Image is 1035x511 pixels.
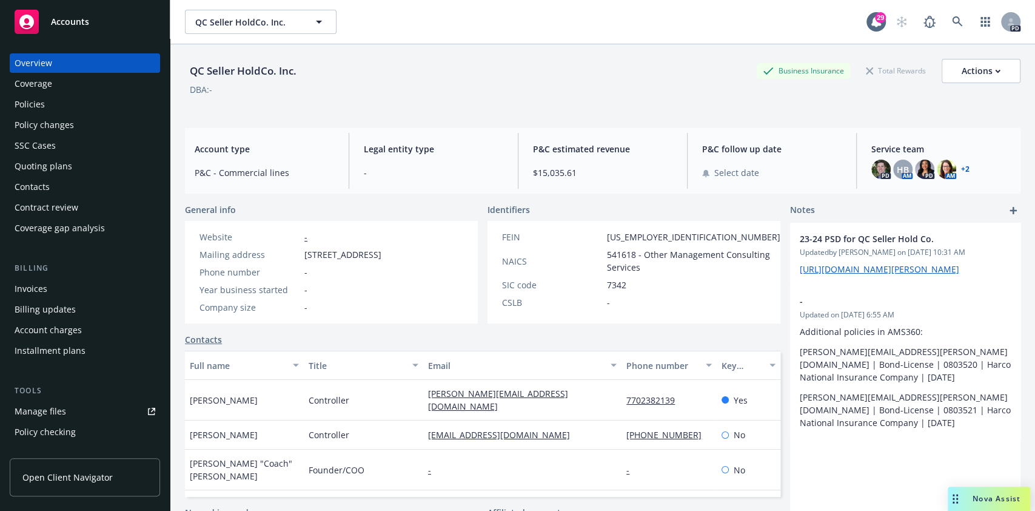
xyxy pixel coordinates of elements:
button: Actions [942,59,1020,83]
div: Actions [962,59,1000,83]
div: Key contact [722,359,762,372]
span: Legal entity type [364,143,503,155]
div: Installment plans [15,341,85,360]
div: Mailing address [199,248,300,261]
a: Overview [10,53,160,73]
a: Search [945,10,970,34]
div: Business Insurance [757,63,850,78]
span: Notes [790,203,815,218]
span: Select date [714,166,759,179]
a: 7702382139 [626,394,685,406]
span: [US_EMPLOYER_IDENTIFICATION_NUMBER] [607,231,780,243]
div: Billing [10,262,160,274]
div: Title [309,359,404,372]
img: photo [871,160,891,179]
div: Contract review [15,198,78,217]
span: 541618 - Other Management Consulting Services [607,248,780,274]
button: QC Seller HoldCo. Inc. [185,10,337,34]
div: QC Seller HoldCo. Inc. [185,63,301,79]
span: 23-24 PSD for QC Seller Hold Co. [800,232,979,245]
span: Identifiers [487,203,530,216]
span: Controller [309,394,349,407]
span: No [734,428,745,441]
a: Quoting plans [10,157,160,176]
div: Invoices [15,279,47,299]
span: Yes [734,394,748,407]
div: SIC code [502,279,602,291]
span: - [304,301,307,314]
span: [PERSON_NAME] [190,428,258,441]
a: Switch app [973,10,997,34]
div: Billing updates [15,300,76,319]
a: Contract review [10,198,160,217]
a: +2 [961,166,970,173]
span: [PERSON_NAME] "Coach" [PERSON_NAME] [190,457,299,482]
span: [STREET_ADDRESS] [304,248,381,261]
a: Manage exposures [10,443,160,462]
span: P&C estimated revenue [533,143,672,155]
span: Nova Assist [973,493,1020,504]
div: Policy changes [15,115,74,135]
div: Overview [15,53,52,73]
span: Service team [871,143,1011,155]
button: Title [304,351,423,380]
span: P&C - Commercial lines [195,166,334,179]
p: [PERSON_NAME][EMAIL_ADDRESS][PERSON_NAME][DOMAIN_NAME] | Bond-License | 0803521 | Harco National ... [800,391,1011,429]
span: - [304,283,307,296]
div: Email [428,359,603,372]
a: Contacts [10,177,160,197]
a: - [428,464,441,476]
span: $15,035.61 [533,166,672,179]
a: Start snowing [889,10,914,34]
div: Account charges [15,320,82,340]
div: Phone number [199,266,300,279]
span: QC Seller HoldCo. Inc. [195,16,300,29]
a: [EMAIL_ADDRESS][DOMAIN_NAME] [428,429,580,441]
div: Full name [190,359,286,372]
div: Coverage [15,74,52,93]
button: Nova Assist [948,487,1030,511]
button: Full name [185,351,304,380]
a: Installment plans [10,341,160,360]
div: SSC Cases [15,136,56,155]
div: 23-24 PSD for QC Seller Hold Co.Updatedby [PERSON_NAME] on [DATE] 10:31 AM[URL][DOMAIN_NAME][PERS... [790,223,1020,285]
span: - [364,166,503,179]
a: SSC Cases [10,136,160,155]
a: - [304,231,307,243]
a: Policy checking [10,422,160,442]
div: 29 [875,12,886,23]
div: Company size [199,301,300,314]
button: Key contact [717,351,780,380]
div: Phone number [626,359,698,372]
div: Website [199,231,300,243]
span: P&C follow up date [702,143,842,155]
a: Policy changes [10,115,160,135]
p: [PERSON_NAME][EMAIL_ADDRESS][PERSON_NAME][DOMAIN_NAME] | Bond-License | 0803520 | Harco National ... [800,345,1011,384]
a: Invoices [10,279,160,299]
a: - [626,464,639,476]
div: -Updated on [DATE] 6:55 AMAdditional policies in AMS360:[PERSON_NAME][EMAIL_ADDRESS][PERSON_NAME]... [790,285,1020,439]
a: [PERSON_NAME][EMAIL_ADDRESS][DOMAIN_NAME] [428,388,568,412]
button: Phone number [621,351,717,380]
div: Drag to move [948,487,963,511]
a: [PHONE_NUMBER] [626,429,711,441]
div: Year business started [199,283,300,296]
a: Contacts [185,333,222,346]
span: Updated by [PERSON_NAME] on [DATE] 10:31 AM [800,247,1011,258]
div: DBA: - [190,83,212,96]
span: Updated on [DATE] 6:55 AM [800,310,1011,320]
span: Controller [309,428,349,441]
div: Manage exposures [15,443,92,462]
a: Policies [10,95,160,114]
span: Account type [195,143,334,155]
a: Coverage [10,74,160,93]
p: Additional policies in AMS360: [800,325,1011,338]
a: Report a Bug [917,10,942,34]
img: photo [937,160,956,179]
a: Accounts [10,5,160,39]
a: add [1006,203,1020,218]
div: Total Rewards [860,63,932,78]
a: Manage files [10,402,160,421]
div: Coverage gap analysis [15,218,105,238]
